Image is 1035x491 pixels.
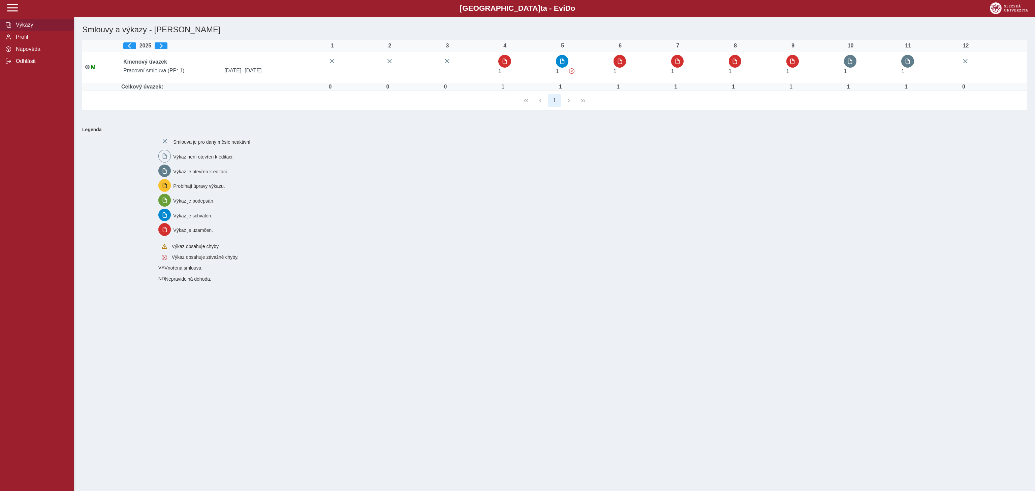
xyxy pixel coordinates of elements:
[554,84,567,90] div: Úvazek : 8 h / den. 40 h / týden.
[569,68,574,74] span: Výkaz obsahuje závažné chyby.
[173,154,233,160] span: Výkaz není otevřen k editaci.
[165,276,211,282] span: Nepravidelná dohoda.
[121,68,222,74] span: Pracovní smlouva (PP: 1)
[784,84,798,90] div: Úvazek : 8 h / den. 40 h / týden.
[80,124,1024,135] b: Legenda
[173,227,213,233] span: Výkaz je uzamčen.
[173,198,214,204] span: Výkaz je podepsán.
[14,46,68,52] span: Nápověda
[173,139,252,145] span: Smlouva je pro daný měsíc neaktivní.
[164,265,202,271] span: Vnořená smlouva.
[172,254,239,260] span: Výkaz obsahuje závažné chyby.
[571,4,575,12] span: o
[671,68,674,74] span: Úvazek : 8 h / den. 40 h / týden.
[498,43,512,49] div: 4
[121,83,323,91] td: Celkový úvazek:
[496,84,510,90] div: Úvazek : 8 h / den. 40 h / týden.
[158,265,165,270] span: Smlouva vnořená do kmene
[842,84,855,90] div: Úvazek : 8 h / den. 40 h / týden.
[498,68,501,74] span: Úvazek : 8 h / den. 40 h / týden.
[173,169,228,174] span: Výkaz je otevřen k editaci.
[844,68,847,74] span: Úvazek : 8 h / den. 40 h / týden.
[844,43,857,49] div: 10
[158,276,165,281] span: Smlouva vnořená do kmene
[80,22,871,37] h1: Smlouvy a výkazy - [PERSON_NAME]
[548,94,561,107] button: 1
[383,43,397,49] div: 2
[901,68,904,74] span: Úvazek : 8 h / den. 40 h / týden.
[323,84,337,90] div: Úvazek :
[565,4,570,12] span: D
[85,64,90,70] i: Smlouva je aktivní
[91,65,95,70] span: Údaje souhlasí s údaji v Magionu
[901,43,915,49] div: 11
[786,43,800,49] div: 9
[222,68,323,74] span: [DATE]
[241,68,261,73] span: - [DATE]
[173,213,212,218] span: Výkaz je schválen.
[671,43,685,49] div: 7
[556,43,569,49] div: 5
[959,43,972,49] div: 12
[123,59,167,65] b: Kmenový úvazek
[20,4,1015,13] b: [GEOGRAPHIC_DATA] a - Evi
[325,43,339,49] div: 1
[14,34,68,40] span: Profil
[611,84,625,90] div: Úvazek : 8 h / den. 40 h / týden.
[381,84,395,90] div: Úvazek :
[729,68,732,74] span: Úvazek : 8 h / den. 40 h / týden.
[540,4,543,12] span: t
[957,84,970,90] div: Úvazek :
[786,68,789,74] span: Úvazek : 8 h / den. 40 h / týden.
[173,183,225,189] span: Probíhají úpravy výkazu.
[614,68,617,74] span: Úvazek : 8 h / den. 40 h / týden.
[614,43,627,49] div: 6
[172,244,220,249] span: Výkaz obsahuje chyby.
[123,42,320,49] div: 2025
[990,2,1028,14] img: logo_web_su.png
[14,22,68,28] span: Výkazy
[727,84,740,90] div: Úvazek : 8 h / den. 40 h / týden.
[556,68,559,74] span: Úvazek : 8 h / den. 40 h / týden.
[669,84,683,90] div: Úvazek : 8 h / den. 40 h / týden.
[441,43,454,49] div: 3
[14,58,68,64] span: Odhlásit
[899,84,913,90] div: Úvazek : 8 h / den. 40 h / týden.
[439,84,452,90] div: Úvazek :
[729,43,742,49] div: 8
